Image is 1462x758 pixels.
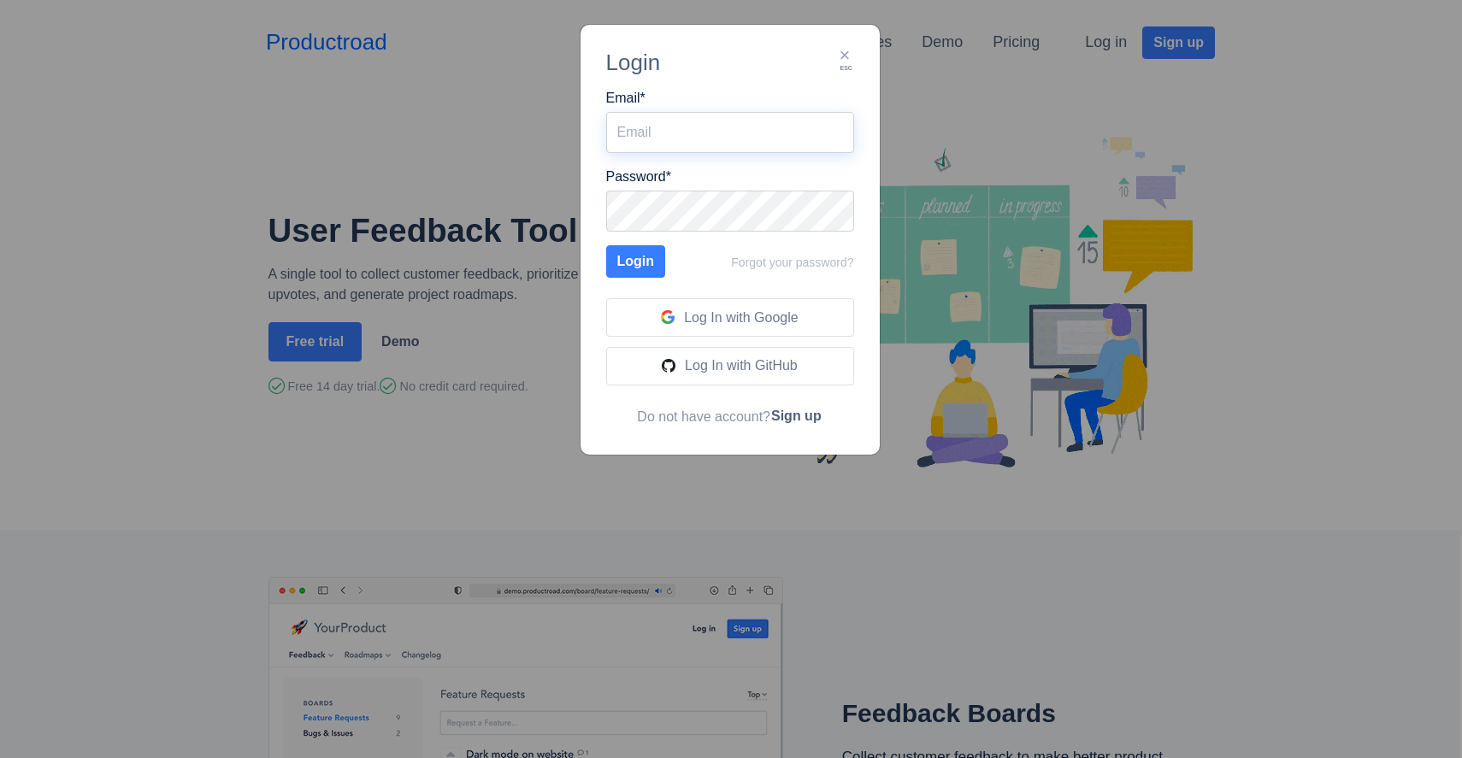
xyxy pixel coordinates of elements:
div: × [840,41,852,69]
a: Log In with Google [606,304,854,319]
a: Log In with GitHub [606,352,854,367]
button: Login [606,245,666,278]
span: Log In with GitHub [685,358,798,373]
input: Email [606,112,854,153]
div: Login [606,46,854,79]
img: github_64.png [662,359,675,373]
img: google_64.png [661,310,675,324]
label: Email [606,88,646,109]
button: Sign up [770,405,822,427]
span: Log In with Google [684,310,798,325]
div: esc [840,64,852,73]
a: Forgot your password? [731,245,853,277]
div: Do not have account? [606,407,854,429]
label: Password [606,167,671,187]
